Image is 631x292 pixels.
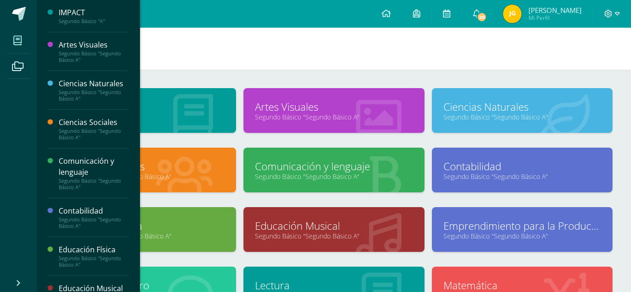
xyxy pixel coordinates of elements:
[59,40,129,50] div: Artes Visuales
[67,100,224,114] a: IMPACT
[59,78,129,89] div: Ciencias Naturales
[59,40,129,63] a: Artes VisualesSegundo Básico "Segundo Básico A"
[255,113,413,121] a: Segundo Básico "Segundo Básico A"
[59,89,129,102] div: Segundo Básico "Segundo Básico A"
[59,156,129,177] div: Comunicación y lenguaje
[59,244,129,255] div: Educación Física
[255,172,413,181] a: Segundo Básico "Segundo Básico A"
[59,50,129,63] div: Segundo Básico "Segundo Básico A"
[443,113,601,121] a: Segundo Básico "Segundo Básico A"
[255,232,413,240] a: Segundo Básico "Segundo Básico A"
[503,5,522,23] img: 3d2acf7f32507c45363af0d92d718b25.png
[67,219,224,233] a: Educación Física
[59,156,129,190] a: Comunicación y lenguajeSegundo Básico "Segundo Básico A"
[59,255,129,268] div: Segundo Básico "Segundo Básico A"
[67,172,224,181] a: Segundo Básico "Segundo Básico A"
[59,117,129,141] a: Ciencias SocialesSegundo Básico "Segundo Básico A"
[59,178,129,191] div: Segundo Básico "Segundo Básico A"
[528,14,582,22] span: Mi Perfil
[59,244,129,268] a: Educación FísicaSegundo Básico "Segundo Básico A"
[528,6,582,15] span: [PERSON_NAME]
[59,117,129,128] div: Ciencias Sociales
[59,7,129,18] div: IMPACT
[67,232,224,240] a: Segundo Básico "Segundo Básico A"
[255,159,413,173] a: Comunicación y lenguaje
[59,78,129,102] a: Ciencias NaturalesSegundo Básico "Segundo Básico A"
[443,159,601,173] a: Contabilidad
[59,206,129,216] div: Contabilidad
[59,216,129,229] div: Segundo Básico "Segundo Básico A"
[477,12,487,22] span: 28
[443,100,601,114] a: Ciencias Naturales
[443,172,601,181] a: Segundo Básico "Segundo Básico A"
[59,18,129,24] div: Segundo Básico "A"
[255,100,413,114] a: Artes Visuales
[255,219,413,233] a: Educación Musical
[59,206,129,229] a: ContabilidadSegundo Básico "Segundo Básico A"
[67,159,224,173] a: Ciencias Sociales
[443,232,601,240] a: Segundo Básico "Segundo Básico A"
[67,113,224,121] a: Segundo Básico "A"
[59,128,129,141] div: Segundo Básico "Segundo Básico A"
[59,7,129,24] a: IMPACTSegundo Básico "A"
[443,219,601,233] a: Emprendimiento para la Productividad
